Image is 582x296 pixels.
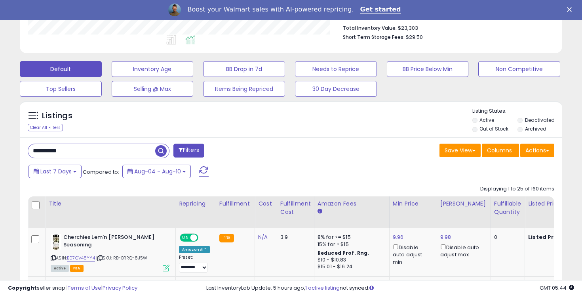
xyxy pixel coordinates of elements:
[525,117,555,123] label: Deactivated
[83,168,119,176] span: Compared to:
[103,284,137,292] a: Privacy Policy
[567,7,575,12] div: Close
[305,284,340,292] a: 1 active listing
[179,246,210,253] div: Amazon AI *
[387,61,469,77] button: BB Price Below Min
[487,146,512,154] span: Columns
[318,208,322,215] small: Amazon Fees.
[440,200,487,208] div: [PERSON_NAME]
[187,6,354,13] div: Boost your Walmart sales with AI-powered repricing.
[51,234,169,271] div: ASIN:
[480,185,554,193] div: Displaying 1 to 25 of 160 items
[134,167,181,175] span: Aug-04 - Aug-10
[258,233,268,241] a: N/A
[393,200,434,208] div: Min Price
[219,234,234,242] small: FBA
[206,284,574,292] div: Last InventoryLab Update: 5 hours ago, not synced.
[67,255,95,261] a: B07CV48YY4
[51,265,69,272] span: All listings currently available for purchase on Amazon
[197,234,210,241] span: OFF
[343,34,405,40] b: Short Term Storage Fees:
[49,200,172,208] div: Title
[528,233,564,241] b: Listed Price:
[360,6,401,14] a: Get started
[318,257,383,263] div: $10 - $10.83
[318,234,383,241] div: 8% for <= $15
[318,200,386,208] div: Amazon Fees
[540,284,574,292] span: 2025-08-18 05:44 GMT
[28,124,63,131] div: Clear All Filters
[20,61,102,77] button: Default
[203,81,285,97] button: Items Being Repriced
[179,200,213,208] div: Repricing
[280,200,311,216] div: Fulfillment Cost
[440,243,485,258] div: Disable auto adjust max
[440,233,451,241] a: 9.98
[258,200,274,208] div: Cost
[393,243,431,266] div: Disable auto adjust min
[393,233,404,241] a: 9.96
[112,61,194,77] button: Inventory Age
[478,61,560,77] button: Non Competitive
[520,144,554,157] button: Actions
[203,61,285,77] button: BB Drop in 7d
[8,284,137,292] div: seller snap | |
[494,200,521,216] div: Fulfillable Quantity
[479,125,508,132] label: Out of Stock
[51,234,61,250] img: 51lGHTxRgvL._SL40_.jpg
[179,255,210,273] div: Preset:
[219,200,251,208] div: Fulfillment
[472,108,563,115] p: Listing States:
[29,165,82,178] button: Last 7 Days
[318,241,383,248] div: 15% for > $15
[295,61,377,77] button: Needs to Reprice
[112,81,194,97] button: Selling @ Max
[168,4,181,16] img: Profile image for Adrian
[63,234,160,250] b: Cherchies Lem'n [PERSON_NAME] Seasoning
[68,284,101,292] a: Terms of Use
[295,81,377,97] button: 30 Day Decrease
[494,234,519,241] div: 0
[122,165,191,178] button: Aug-04 - Aug-10
[343,23,548,32] li: $23,303
[318,263,383,270] div: $15.01 - $16.24
[482,144,519,157] button: Columns
[40,167,72,175] span: Last 7 Days
[525,125,546,132] label: Archived
[70,265,84,272] span: FBA
[280,234,308,241] div: 3.9
[42,110,72,121] h5: Listings
[181,234,190,241] span: ON
[173,144,204,158] button: Filters
[439,144,481,157] button: Save View
[406,33,423,41] span: $29.50
[96,255,147,261] span: | SKU: RB-BRRQ-8J5W
[479,117,494,123] label: Active
[8,284,37,292] strong: Copyright
[318,250,369,256] b: Reduced Prof. Rng.
[20,81,102,97] button: Top Sellers
[343,25,397,31] b: Total Inventory Value:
